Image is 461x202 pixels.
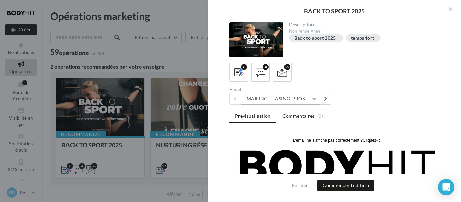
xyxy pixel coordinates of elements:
[438,179,454,195] div: Open Intercom Messenger
[263,64,269,70] div: 4
[229,87,334,92] div: Email
[294,36,336,41] div: Back to sport 2025
[317,113,323,119] span: (0)
[284,64,290,70] div: 6
[241,93,320,105] button: MAILING_TEASING_PROSPECTS/ANCIENSCLIENTS
[289,28,440,34] div: Non renseignée
[289,22,440,27] div: Description
[219,8,450,14] div: BACK TO SPORT 2025
[133,4,152,8] u: Cliquez-ici
[317,180,374,191] button: Commencer l'édition
[282,113,315,119] span: Commentaires
[289,181,311,190] button: Fermer
[10,16,206,48] img: Logo_Body_Hit_Seul_BLACK.png
[241,64,247,70] div: 6
[63,4,133,8] span: L'email ne s'affiche pas correctement ?
[133,3,152,8] a: Cliquez-ici
[351,36,374,41] div: temps fort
